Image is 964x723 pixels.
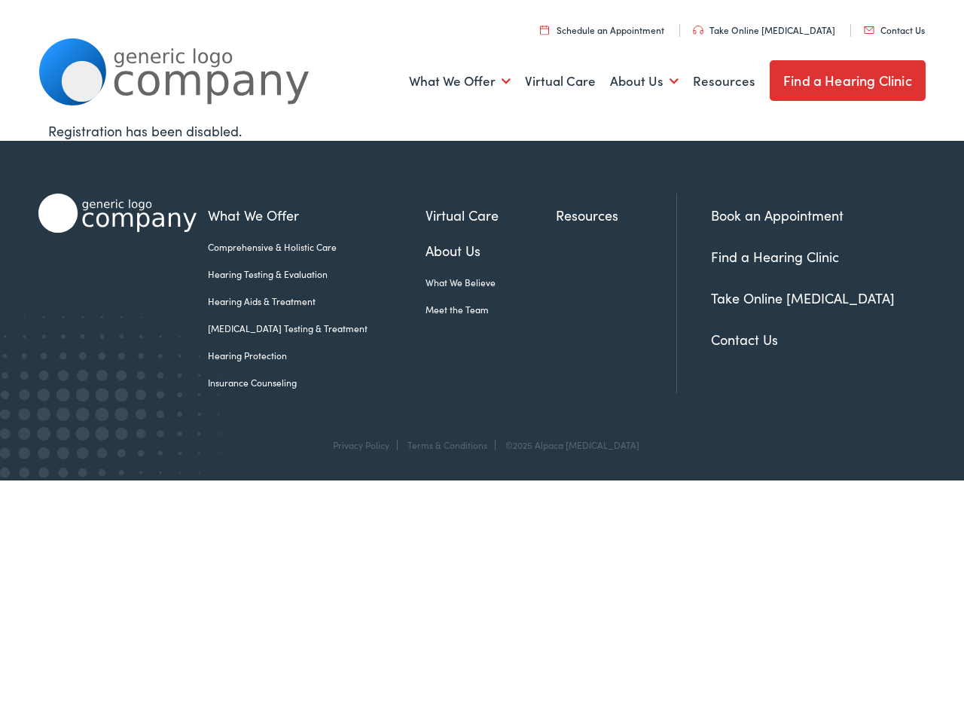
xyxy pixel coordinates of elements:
a: Book an Appointment [711,206,843,224]
img: Alpaca Audiology [38,194,197,233]
div: Registration has been disabled. [48,120,916,141]
a: Insurance Counseling [208,376,426,389]
img: utility icon [693,26,703,35]
div: ©2025 Alpaca [MEDICAL_DATA] [498,440,639,450]
a: What We Offer [208,205,426,225]
a: Contact Us [711,330,778,349]
img: utility icon [864,26,874,34]
a: Hearing Aids & Treatment [208,294,426,308]
a: Virtual Care [426,205,557,225]
a: Hearing Testing & Evaluation [208,267,426,281]
a: Hearing Protection [208,349,426,362]
a: Terms & Conditions [407,438,487,451]
a: Privacy Policy [333,438,389,451]
a: Comprehensive & Holistic Care [208,240,426,254]
a: About Us [426,240,557,261]
a: Schedule an Appointment [540,23,664,36]
a: Take Online [MEDICAL_DATA] [693,23,835,36]
a: Meet the Team [426,303,557,316]
a: What We Believe [426,276,557,289]
a: Take Online [MEDICAL_DATA] [711,288,895,307]
a: [MEDICAL_DATA] Testing & Treatment [208,322,426,335]
a: Resources [693,53,755,109]
a: Find a Hearing Clinic [711,247,839,266]
a: Find a Hearing Clinic [770,60,926,101]
a: Virtual Care [525,53,596,109]
a: Contact Us [864,23,925,36]
a: What We Offer [409,53,511,109]
img: utility icon [540,25,549,35]
a: About Us [610,53,679,109]
a: Resources [556,205,676,225]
